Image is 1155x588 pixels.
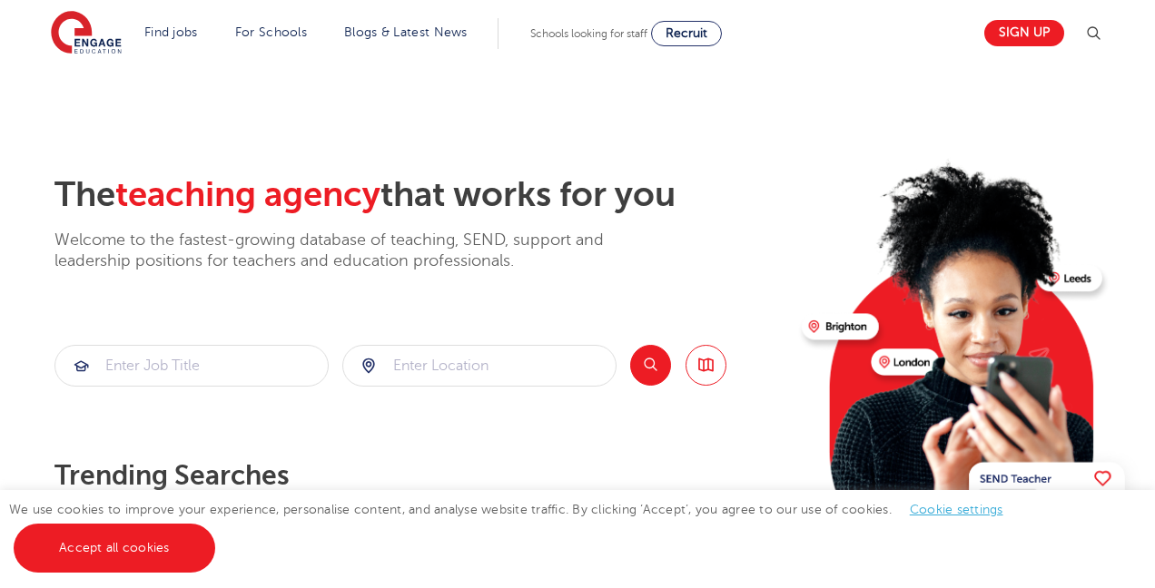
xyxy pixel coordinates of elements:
[666,26,707,40] span: Recruit
[984,20,1064,46] a: Sign up
[910,503,1003,516] a: Cookie settings
[54,230,654,272] p: Welcome to the fastest-growing database of teaching, SEND, support and leadership positions for t...
[144,25,198,39] a: Find jobs
[115,175,380,214] span: teaching agency
[9,503,1022,554] span: We use cookies to improve your experience, personalise content, and analyse website traffic. By c...
[14,524,215,573] a: Accept all cookies
[651,21,722,46] a: Recruit
[342,345,617,387] div: Submit
[54,345,329,387] div: Submit
[344,25,468,39] a: Blogs & Latest News
[530,27,647,40] span: Schools looking for staff
[51,11,122,56] img: Engage Education
[343,346,616,386] input: Submit
[54,174,787,216] h2: The that works for you
[630,345,671,386] button: Search
[235,25,307,39] a: For Schools
[54,459,787,492] p: Trending searches
[55,346,328,386] input: Submit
